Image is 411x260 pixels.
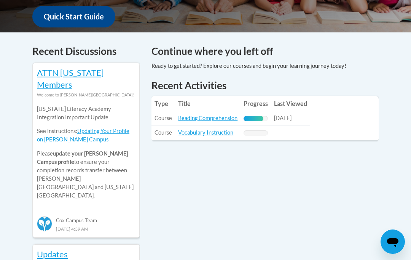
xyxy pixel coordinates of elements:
[37,128,129,143] a: Updating Your Profile on [PERSON_NAME] Campus
[37,67,104,90] a: ATTN [US_STATE] Members
[32,6,115,27] a: Quick Start Guide
[37,105,135,122] p: [US_STATE] Literacy Academy Integration Important Update
[32,44,140,59] h4: Recent Discussions
[37,150,128,165] b: update your [PERSON_NAME] Campus profile
[274,115,292,121] span: [DATE]
[178,129,233,136] a: Vocabulary Instruction
[37,249,68,259] a: Updates
[151,96,175,111] th: Type
[271,96,310,111] th: Last Viewed
[37,211,135,225] div: Cox Campus Team
[241,96,271,111] th: Progress
[155,129,172,136] span: Course
[37,99,135,205] div: Please to ensure your completion records transfer between [PERSON_NAME][GEOGRAPHIC_DATA] and [US_...
[37,127,135,144] p: See instructions:
[381,230,405,254] iframe: Button to launch messaging window
[37,216,52,231] img: Cox Campus Team
[37,225,135,233] div: [DATE] 4:39 AM
[37,91,135,99] div: Welcome to [PERSON_NAME][GEOGRAPHIC_DATA]!
[175,96,241,111] th: Title
[178,115,237,121] a: Reading Comprehension
[155,115,172,121] span: Course
[151,79,379,92] h1: Recent Activities
[151,44,379,59] h4: Continue where you left off
[244,116,263,121] div: Progress, %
